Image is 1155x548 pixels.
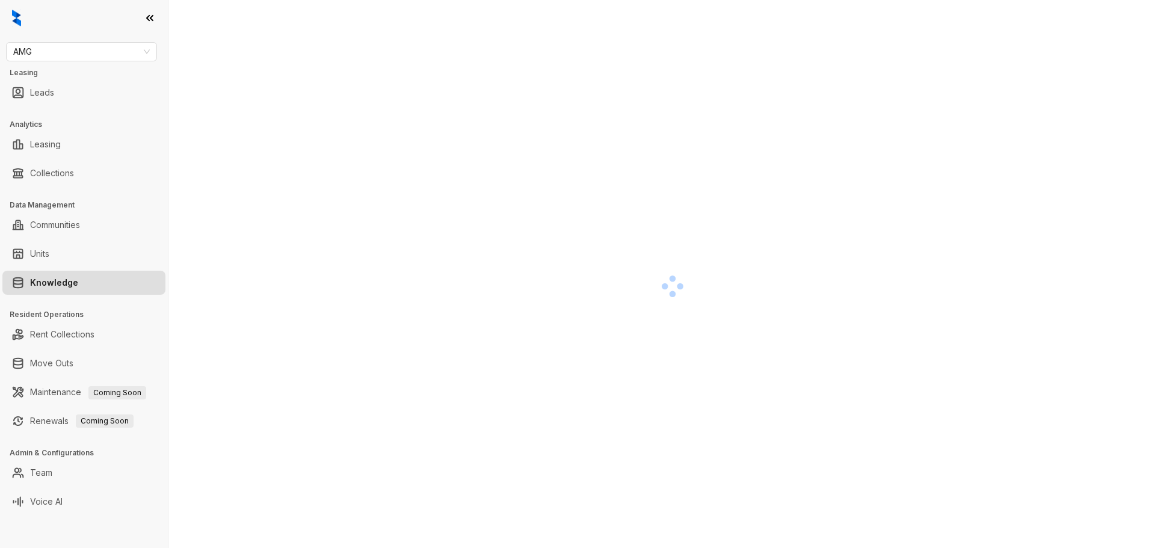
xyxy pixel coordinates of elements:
li: Voice AI [2,490,165,514]
a: Leads [30,81,54,105]
img: logo [12,10,21,26]
h3: Data Management [10,200,168,211]
a: Collections [30,161,74,185]
a: Units [30,242,49,266]
a: Communities [30,213,80,237]
li: Rent Collections [2,322,165,346]
li: Team [2,461,165,485]
span: Coming Soon [88,386,146,399]
a: Team [30,461,52,485]
h3: Resident Operations [10,309,168,320]
li: Leads [2,81,165,105]
li: Communities [2,213,165,237]
a: RenewalsComing Soon [30,409,134,433]
a: Voice AI [30,490,63,514]
span: Coming Soon [76,414,134,428]
li: Leasing [2,132,165,156]
a: Leasing [30,132,61,156]
li: Maintenance [2,380,165,404]
li: Units [2,242,165,266]
a: Rent Collections [30,322,94,346]
li: Move Outs [2,351,165,375]
li: Collections [2,161,165,185]
a: Move Outs [30,351,73,375]
h3: Admin & Configurations [10,448,168,458]
li: Renewals [2,409,165,433]
h3: Leasing [10,67,168,78]
a: Knowledge [30,271,78,295]
li: Knowledge [2,271,165,295]
h3: Analytics [10,119,168,130]
span: AMG [13,43,150,61]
